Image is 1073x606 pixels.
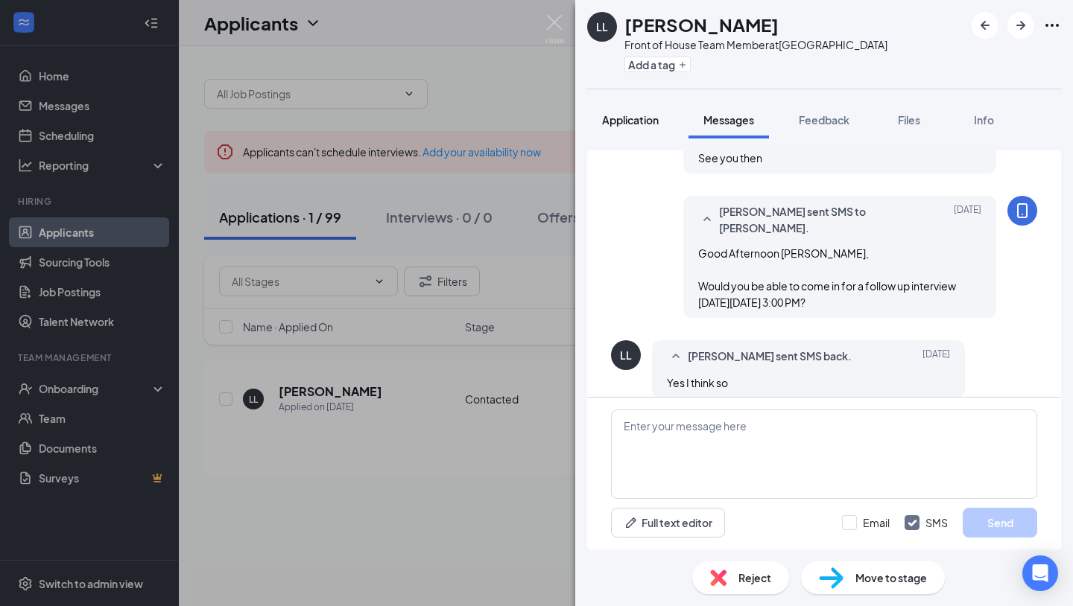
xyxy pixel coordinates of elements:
[703,113,754,127] span: Messages
[738,570,771,586] span: Reject
[624,57,691,72] button: PlusAdd a tag
[1022,555,1058,591] div: Open Intercom Messenger
[596,19,608,34] div: LL
[1043,16,1061,34] svg: Ellipses
[898,113,920,127] span: Files
[678,60,687,69] svg: Plus
[855,570,927,586] span: Move to stage
[698,151,762,165] span: See you then
[698,246,956,309] span: Good Afternoon [PERSON_NAME], Would you be able to come in for a follow up interview [DATE][DATE]...
[1012,16,1030,34] svg: ArrowRight
[974,113,994,127] span: Info
[698,211,716,229] svg: SmallChevronUp
[976,16,994,34] svg: ArrowLeftNew
[719,203,914,236] span: [PERSON_NAME] sent SMS to [PERSON_NAME].
[624,37,887,52] div: Front of House Team Member at [GEOGRAPHIC_DATA]
[1013,202,1031,220] svg: MobileSms
[799,113,849,127] span: Feedback
[620,348,632,363] div: LL
[667,348,685,366] svg: SmallChevronUp
[972,12,998,39] button: ArrowLeftNew
[624,12,779,37] h1: [PERSON_NAME]
[688,348,852,366] span: [PERSON_NAME] sent SMS back.
[1007,12,1034,39] button: ArrowRight
[667,376,728,389] span: Yes I think so
[922,348,950,366] span: [DATE]
[602,113,659,127] span: Application
[611,508,725,538] button: Full text editorPen
[954,203,981,236] span: [DATE]
[963,508,1037,538] button: Send
[624,515,639,530] svg: Pen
